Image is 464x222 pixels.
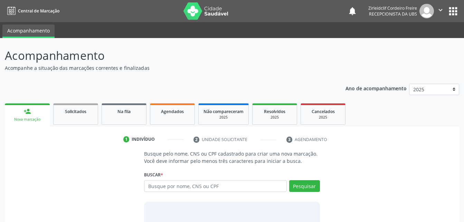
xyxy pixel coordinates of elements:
div: person_add [23,108,31,115]
a: Central de Marcação [5,5,59,17]
button: apps [447,5,459,17]
button:  [434,4,447,18]
i:  [437,6,444,14]
div: 1 [123,136,130,142]
div: 2025 [203,115,244,120]
span: Cancelados [312,109,335,114]
span: Não compareceram [203,109,244,114]
span: Na fila [117,109,131,114]
p: Acompanhe a situação das marcações correntes e finalizadas [5,64,323,72]
div: Nova marcação [10,117,45,122]
span: Central de Marcação [18,8,59,14]
img: img [419,4,434,18]
div: 2025 [257,115,292,120]
span: Resolvidos [264,109,285,114]
div: Indivíduo [132,136,155,142]
p: Ano de acompanhamento [345,84,407,92]
p: Busque pelo nome, CNS ou CPF cadastrado para criar uma nova marcação. Você deve informar pelo men... [144,150,320,165]
button: notifications [348,6,357,16]
label: Buscar [144,169,163,180]
span: Agendados [161,109,184,114]
input: Busque por nome, CNS ou CPF [144,180,286,192]
span: Solicitados [65,109,86,114]
p: Acompanhamento [5,47,323,64]
div: 2025 [306,115,340,120]
a: Acompanhamento [2,25,55,38]
span: Recepcionista da UBS [369,11,417,17]
div: Zirleidclif Cordeiro Freire [368,5,417,11]
button: Pesquisar [289,180,320,192]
